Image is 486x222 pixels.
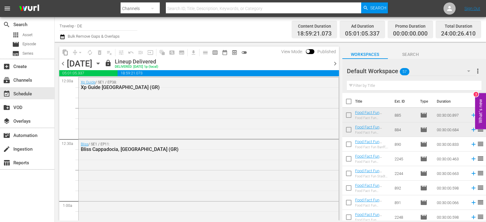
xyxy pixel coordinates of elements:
svg: Add to Schedule [470,112,477,118]
img: ans4CAIJ8jUAAAAAAAAAAAAAAAAAAAAAAAAgQb4GAAAAAAAAAAAAAAAAAAAAAAAAJMjXAAAAAAAAAAAAAAAAAAAAAAAAgAT5G... [15,2,44,16]
div: Total Duration [441,22,476,30]
td: 2244 [392,166,418,181]
span: date_range_outlined [222,50,228,56]
span: 57 [400,65,409,78]
span: reorder [477,213,484,220]
div: Bliss Cappadocia, [GEOGRAPHIC_DATA] (GR) [81,146,304,152]
span: Episode [420,155,427,162]
span: Create Series Block [177,48,187,57]
a: Food Fact Fun Banff, [GEOGRAPHIC_DATA] (GR) [355,139,389,158]
div: Promo Duration [393,22,428,30]
span: Episode [12,41,19,48]
span: Ingestion [3,145,10,153]
span: VOD [3,104,10,111]
a: Bliss [81,142,88,146]
td: 00:30:00.897 [434,108,468,122]
div: / SE1 / EP38: [81,80,304,90]
th: Title [355,93,391,110]
span: Series [12,50,19,57]
div: Food Fact Fun [GEOGRAPHIC_DATA], [GEOGRAPHIC_DATA] [355,131,390,135]
span: Search [370,2,386,13]
div: [DATE] [67,59,92,69]
a: Food Fact Fun [GEOGRAPHIC_DATA], [GEOGRAPHIC_DATA] (GR) [355,110,389,133]
div: Food Fact Fun Stadt [GEOGRAPHIC_DATA], [GEOGRAPHIC_DATA] [355,174,390,178]
span: Search [3,21,10,28]
div: Food Fact Fun Taichung, [GEOGRAPHIC_DATA] [355,160,390,164]
div: DELIVERED: [DATE] 1p (local) [115,65,158,69]
span: Fill episodes with ad slates [136,48,145,57]
span: Customize Events [114,46,126,58]
span: View Mode: [278,49,306,54]
svg: Add to Schedule [470,155,477,162]
a: Food Fact Fun [GEOGRAPHIC_DATA], [GEOGRAPHIC_DATA] (GR) [355,198,389,220]
div: Food Fact Fun [GEOGRAPHIC_DATA], [GEOGRAPHIC_DATA] [355,218,390,222]
span: Overlays [3,118,10,125]
span: Create [3,63,10,70]
svg: Add to Schedule [470,126,477,133]
span: Episode [420,213,427,221]
span: Published [314,49,339,54]
span: reorder [477,155,484,162]
td: 2245 [392,152,418,166]
span: preview_outlined [231,50,238,56]
span: Episode [420,170,427,177]
span: Remove Gaps & Overlaps [70,48,85,57]
svg: Add to Schedule [470,170,477,177]
span: Copy Lineup [60,48,70,57]
a: Food Fact Fun [GEOGRAPHIC_DATA], [GEOGRAPHIC_DATA] (GR) [355,125,389,148]
span: Revert to Primary Episode [126,48,136,57]
td: 00:30:00.684 [434,122,468,137]
span: content_copy [62,50,68,56]
span: Schedule [3,90,10,97]
span: Episode [420,199,427,206]
button: Open Feedback Widget [475,93,486,129]
span: Episode [420,111,427,119]
a: Sign Out [464,6,480,11]
div: / SE1 / EP11: [81,142,304,152]
td: 00:30:00.066 [434,195,468,210]
span: Week Calendar View [210,48,220,57]
span: Update Metadata from Key Asset [145,48,155,57]
th: Ext. ID [391,93,416,110]
button: Search [361,2,388,13]
span: Asset [12,31,19,39]
div: Ad Duration [345,22,380,30]
span: Workspaces [342,51,388,58]
button: more_vert [474,64,481,78]
div: Xp Guide [GEOGRAPHIC_DATA] (GR) [81,84,304,90]
span: Asset [22,32,33,38]
div: Food Fact Fun [GEOGRAPHIC_DATA], [GEOGRAPHIC_DATA] [355,203,390,207]
span: Refresh All Search Blocks [155,46,167,58]
span: 18:59:21.073 [297,30,332,37]
span: reorder [477,199,484,206]
div: Default Workspace [347,63,476,80]
span: 24:00:26.410 [441,30,476,37]
td: 00:30:00.598 [434,181,468,195]
span: Automation [3,132,10,139]
td: 885 [392,108,418,122]
span: 05:01:05.337 [59,70,118,76]
span: Episode [22,41,36,47]
div: Food Fact Fun [GEOGRAPHIC_DATA], [GEOGRAPHIC_DATA] [355,116,390,120]
span: 00:00:00.000 [393,30,428,37]
span: 05:01:05.337 [345,30,380,37]
span: lock [104,60,112,67]
td: 892 [392,181,418,195]
div: Lineup Delivered [115,58,158,65]
td: 00:30:00.463 [434,152,468,166]
th: Type [416,93,433,110]
span: reorder [477,140,484,148]
th: Duration [433,93,470,110]
span: View Backup [230,48,239,57]
svg: Add to Schedule [470,141,477,148]
span: reorder [477,126,484,133]
td: 884 [392,122,418,137]
span: menu [4,5,11,12]
div: Food Fact Fun Banff, [GEOGRAPHIC_DATA] (GR) [355,145,390,149]
span: Reports [3,159,10,166]
div: Content Duration [297,22,332,30]
span: Episode [420,126,427,133]
span: more_vert [474,67,481,75]
span: Search [388,51,433,58]
span: 24 hours Lineup View is OFF [239,48,249,57]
